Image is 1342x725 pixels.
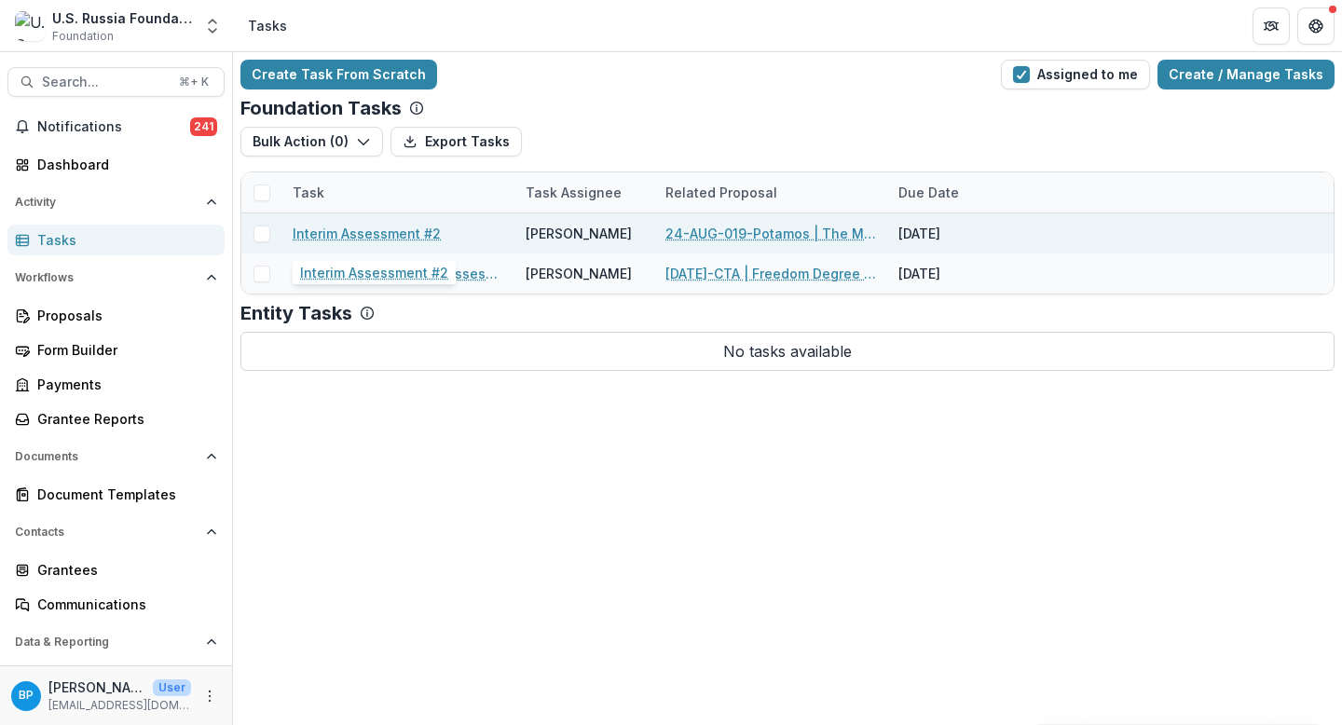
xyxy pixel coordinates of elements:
a: Form Builder [7,335,225,365]
button: Search... [7,67,225,97]
a: Payments [7,369,225,400]
span: Search... [42,75,168,90]
span: Workflows [15,271,199,284]
div: Dashboard [37,155,210,174]
button: Notifications241 [7,112,225,142]
a: Dashboard [7,664,225,695]
div: Payments [37,375,210,394]
span: Contacts [15,526,199,539]
nav: breadcrumb [240,12,294,39]
button: Open Workflows [7,263,225,293]
a: Grantee Reports [7,404,225,434]
div: Document Templates [37,485,210,504]
button: Open Contacts [7,517,225,547]
div: [PERSON_NAME] [526,224,632,243]
a: Communications [7,589,225,620]
div: Task Assignee [514,172,654,212]
div: [PERSON_NAME] [526,264,632,283]
a: Proposals [7,300,225,331]
a: 24-AUG-019-Potamos | The Moscow Times [665,224,876,243]
span: Notifications [37,119,190,135]
div: Grantee Reports [37,409,210,429]
div: ⌘ + K [175,72,212,92]
div: U.S. Russia Foundation [52,8,192,28]
button: Assigned to me [1001,60,1150,89]
div: Tasks [248,16,287,35]
button: More [199,685,221,707]
div: Proposals [37,306,210,325]
span: Data & Reporting [15,636,199,649]
div: Related Proposal [654,172,887,212]
button: Get Help [1297,7,1335,45]
div: Grantees [37,560,210,580]
div: Tasks [37,230,210,250]
a: Document Templates [7,479,225,510]
div: Due Date [887,183,970,202]
div: Due Date [887,172,1027,212]
p: User [153,679,191,696]
span: Activity [15,196,199,209]
button: Open Documents [7,442,225,472]
span: 241 [190,117,217,136]
div: Related Proposal [654,183,788,202]
button: Open Data & Reporting [7,627,225,657]
div: Bennett P [19,690,34,702]
p: [PERSON_NAME] [48,677,145,697]
div: Task Assignee [514,183,633,202]
a: Grantees [7,554,225,585]
div: Task [281,172,514,212]
a: Tasks [7,225,225,255]
div: Communications [37,595,210,614]
a: [DATE]-CTA Final Grant Assessment [293,264,503,283]
div: [DATE] [887,213,1027,253]
button: Bulk Action (0) [240,127,383,157]
a: [DATE]-CTA | Freedom Degree Online Matching System [665,264,876,283]
p: Entity Tasks [240,302,352,324]
p: Foundation Tasks [240,97,402,119]
div: Form Builder [37,340,210,360]
div: Task [281,183,335,202]
img: U.S. Russia Foundation [15,11,45,41]
p: [EMAIL_ADDRESS][DOMAIN_NAME] [48,697,191,714]
button: Partners [1253,7,1290,45]
button: Open entity switcher [199,7,226,45]
span: Foundation [52,28,114,45]
div: [DATE] [887,253,1027,294]
a: Dashboard [7,149,225,180]
a: Interim Assessment #2 [293,224,441,243]
button: Export Tasks [390,127,522,157]
a: Create / Manage Tasks [1157,60,1335,89]
button: Open Activity [7,187,225,217]
a: Create Task From Scratch [240,60,437,89]
span: Documents [15,450,199,463]
p: No tasks available [240,332,1335,371]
